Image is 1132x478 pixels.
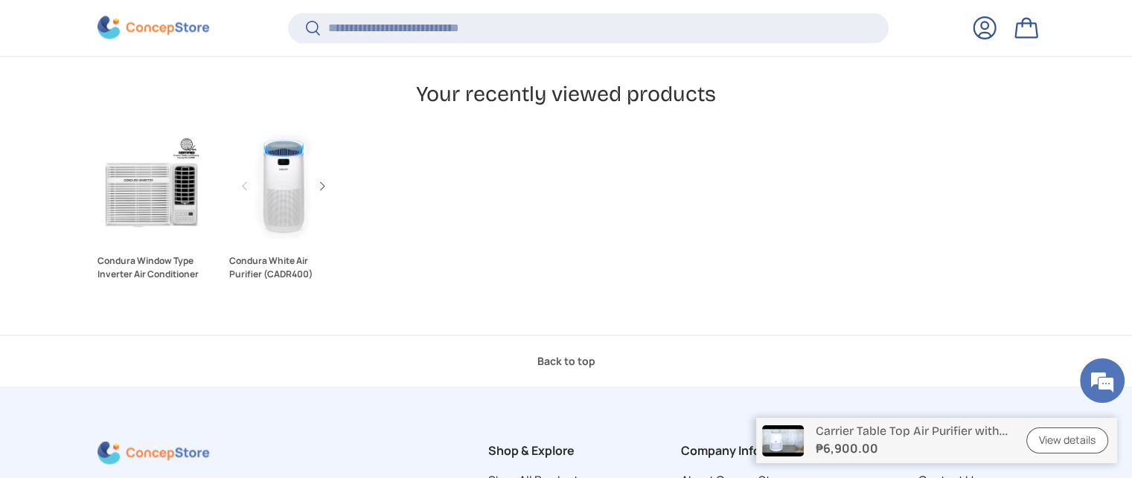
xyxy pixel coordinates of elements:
div: Leave a message [77,83,250,103]
img: carrier-table-top-air-purifier-with-hepa-filter-and-aromatherapy-youtube-video-concepstore [762,425,804,456]
img: ConcepStore [97,16,209,39]
a: Condura Window Type Inverter Air Conditioner [97,132,205,239]
textarea: Type your message and click 'Submit' [7,320,284,372]
div: Minimize live chat window [244,7,280,43]
h2: Your recently viewed products [97,80,1035,108]
em: Submit [218,372,270,392]
a: Condura Window Type Inverter Air Conditioner [97,254,205,281]
a: Condura White Air Purifier (CADR400) [229,132,337,239]
p: Carrier Table Top Air Purifier with HEPA Filter and Aromatherapy [816,424,1008,438]
a: Condura White Air Purifier (CADR400) [229,254,337,281]
a: View details [1026,427,1108,453]
strong: ₱6,900.00 [816,439,1008,457]
span: We are offline. Please leave us a message. [31,144,260,294]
